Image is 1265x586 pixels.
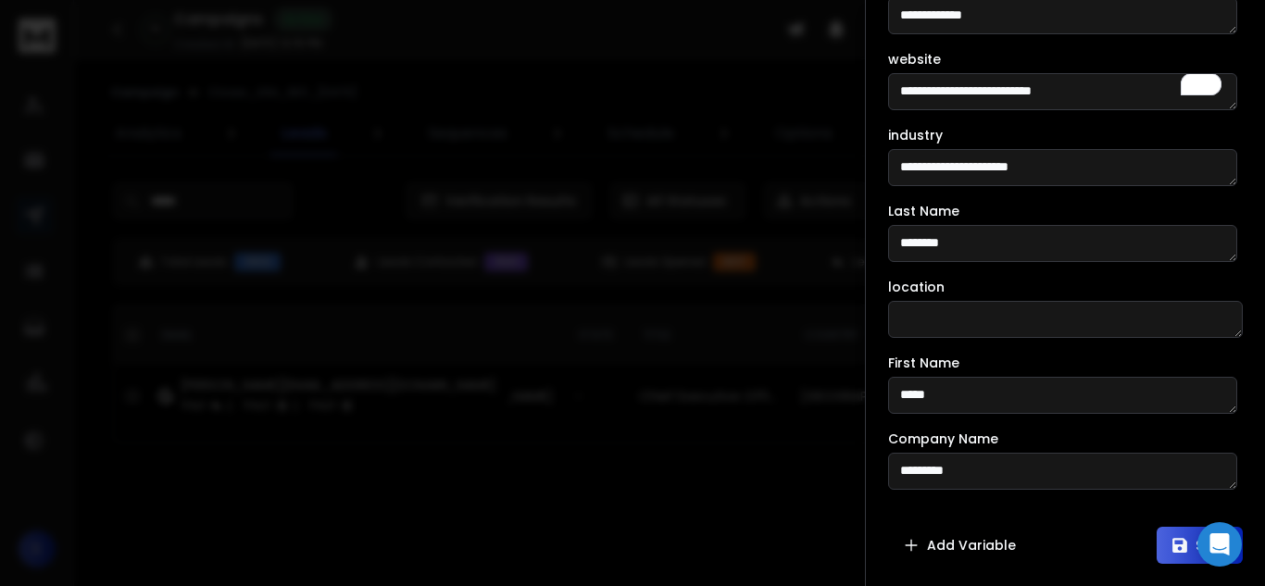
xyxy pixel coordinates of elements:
[1157,527,1243,564] button: Save
[888,129,943,142] label: industry
[888,73,1237,110] textarea: To enrich screen reader interactions, please activate Accessibility in Grammarly extension settings
[888,281,945,293] label: location
[888,205,959,218] label: Last Name
[888,527,1031,564] button: Add Variable
[888,53,941,66] label: website
[888,432,998,445] label: Company Name
[888,356,959,369] label: First Name
[1197,522,1242,567] div: Open Intercom Messenger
